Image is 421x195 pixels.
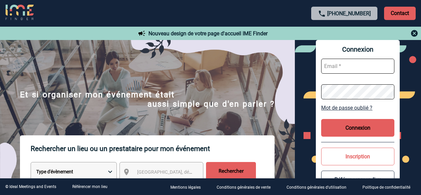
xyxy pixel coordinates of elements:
[357,184,421,190] a: Politique de confidentialité
[287,185,346,190] p: Conditions générales d'utilisation
[321,148,394,165] button: Inscription
[206,162,256,181] input: Rechercher
[72,184,107,189] a: Référencer mon lieu
[321,171,394,188] button: Référencer mon lieu
[318,10,326,18] img: call-24-px.png
[170,185,201,190] p: Mentions légales
[362,185,410,190] p: Politique de confidentialité
[321,59,394,74] input: Email *
[281,184,357,190] a: Conditions générales d'utilisation
[211,184,281,190] a: Conditions générales de vente
[217,185,271,190] p: Conditions générales de vente
[31,135,275,162] p: Rechercher un lieu ou un prestataire pour mon événement
[384,7,416,20] p: Contact
[321,45,394,53] span: Connexion
[5,184,56,189] div: © Ideal Meetings and Events
[165,184,211,190] a: Mentions légales
[327,10,371,17] a: [PHONE_NUMBER]
[321,105,394,111] a: Mot de passe oublié ?
[321,119,394,137] button: Connexion
[137,169,230,175] span: [GEOGRAPHIC_DATA], département, région...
